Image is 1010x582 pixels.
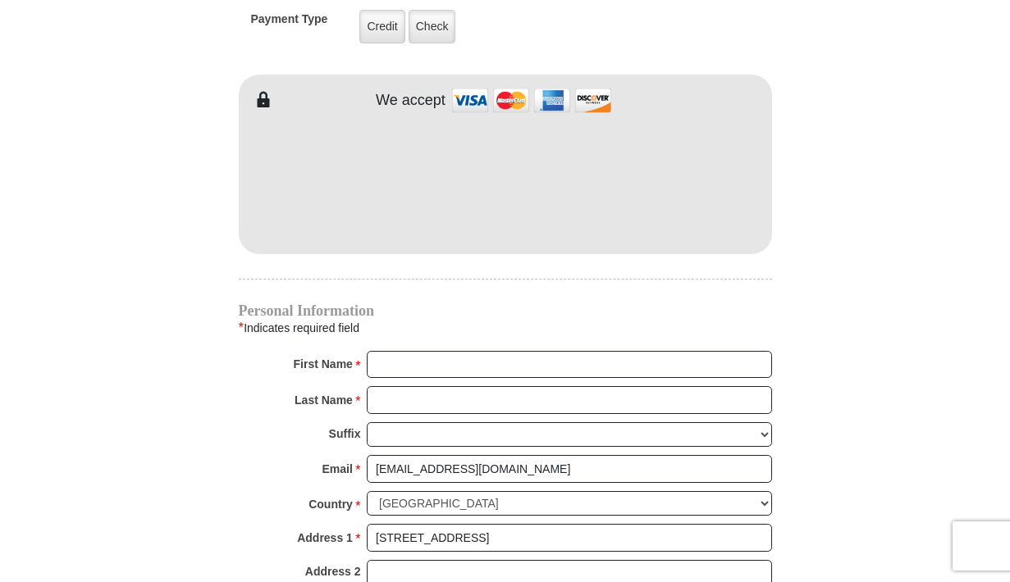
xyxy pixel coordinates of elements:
[359,10,404,43] label: Credit
[239,304,772,317] h4: Personal Information
[376,92,446,110] h4: We accept
[294,352,353,375] strong: First Name
[239,317,772,339] div: Indicates required field
[308,493,353,516] strong: Country
[450,83,614,118] img: credit cards accepted
[297,526,353,549] strong: Address 1
[251,12,328,34] h5: Payment Type
[409,10,456,43] label: Check
[329,422,361,445] strong: Suffix
[322,457,353,480] strong: Email
[295,389,353,411] strong: Last Name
